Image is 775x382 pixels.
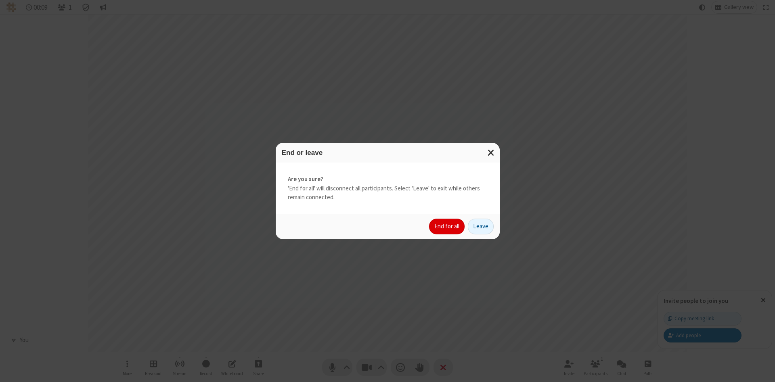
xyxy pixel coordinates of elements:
h3: End or leave [282,149,494,157]
button: Leave [468,219,494,235]
button: End for all [429,219,465,235]
button: Close modal [483,143,500,163]
div: 'End for all' will disconnect all participants. Select 'Leave' to exit while others remain connec... [276,163,500,214]
strong: Are you sure? [288,175,488,184]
